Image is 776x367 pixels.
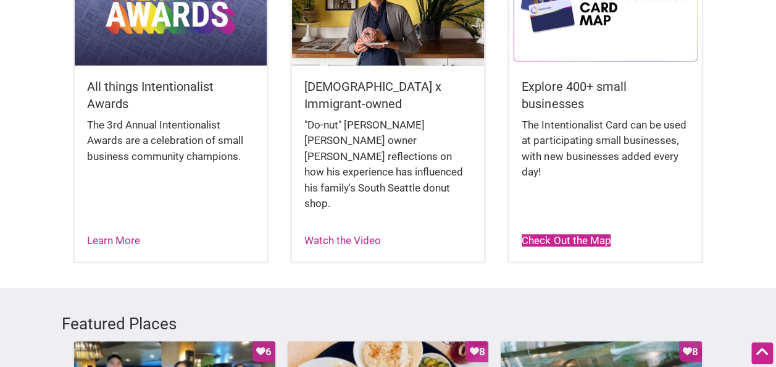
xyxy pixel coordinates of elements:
a: Check Out the Map [522,234,611,247]
div: Scroll Back to Top [751,342,773,364]
h5: [DEMOGRAPHIC_DATA] x Immigrant-owned [304,78,472,112]
div: The Intentionalist Card can be used at participating small businesses, with new businesses added ... [522,117,689,193]
h5: All things Intentionalist Awards [87,78,254,112]
div: "Do-nut" [PERSON_NAME] [PERSON_NAME] owner [PERSON_NAME] reflections on how his experience has in... [304,117,472,224]
h3: Featured Places [62,313,714,335]
div: The 3rd Annual Intentionalist Awards are a celebration of small business community champions. [87,117,254,177]
h5: Explore 400+ small businesses [522,78,689,112]
a: Watch the Video [304,234,381,247]
a: Learn More [87,234,140,247]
